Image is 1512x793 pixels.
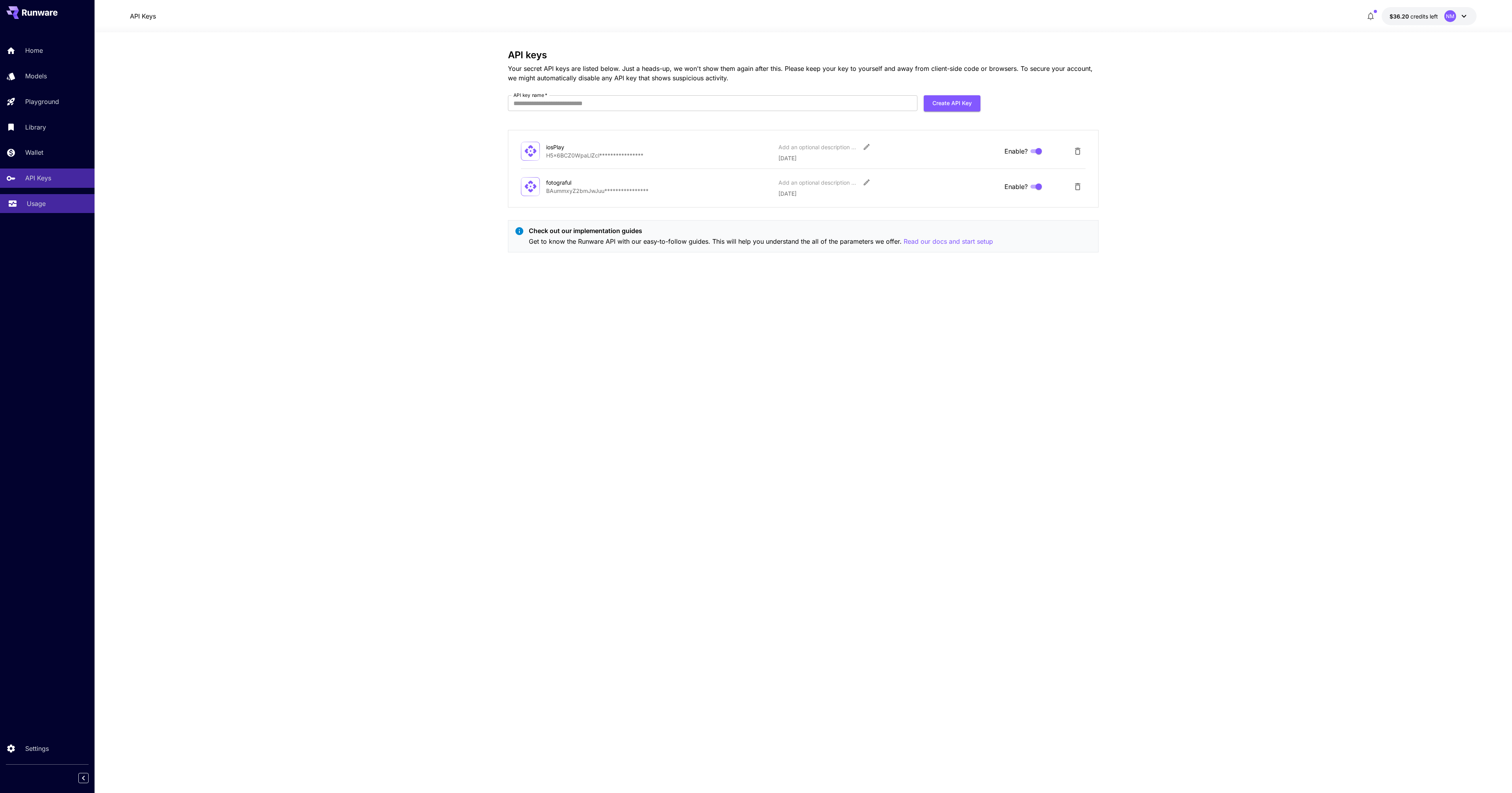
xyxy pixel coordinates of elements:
[1070,143,1086,159] button: Delete API Key
[1004,146,1028,156] span: Enable?
[1390,12,1438,20] div: $36.20075
[1004,182,1028,191] span: Enable?
[1410,13,1438,20] span: credits left
[25,173,51,183] p: API Keys
[904,237,993,246] button: Read our docs and start setup
[778,143,857,151] div: Add an optional description or comment
[25,71,47,81] p: Models
[546,143,625,151] div: iosPlay
[25,744,49,753] p: Settings
[508,50,1099,61] h3: API keys
[25,148,43,157] p: Wallet
[924,95,980,111] button: Create API Key
[1070,179,1086,195] button: Delete API Key
[25,122,46,132] p: Library
[513,92,547,98] label: API key name
[84,771,94,785] div: Collapse sidebar
[778,178,857,187] div: Add an optional description or comment
[1390,13,1410,20] span: $36.20
[860,140,874,154] button: Edit
[25,46,43,55] p: Home
[778,189,998,198] p: [DATE]
[529,226,993,235] p: Check out our implementation guides
[130,11,156,21] nav: breadcrumb
[1444,10,1456,22] div: NM
[130,11,156,21] a: API Keys
[27,199,46,208] p: Usage
[1382,7,1477,25] button: $36.20075NM
[508,64,1099,83] p: Your secret API keys are listed below. Just a heads-up, we won't show them again after this. Plea...
[78,773,89,783] button: Collapse sidebar
[529,237,993,246] p: Get to know the Runware API with our easy-to-follow guides. This will help you understand the all...
[25,97,59,106] p: Playground
[778,154,998,162] p: [DATE]
[546,178,625,187] div: fotograful
[860,175,874,189] button: Edit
